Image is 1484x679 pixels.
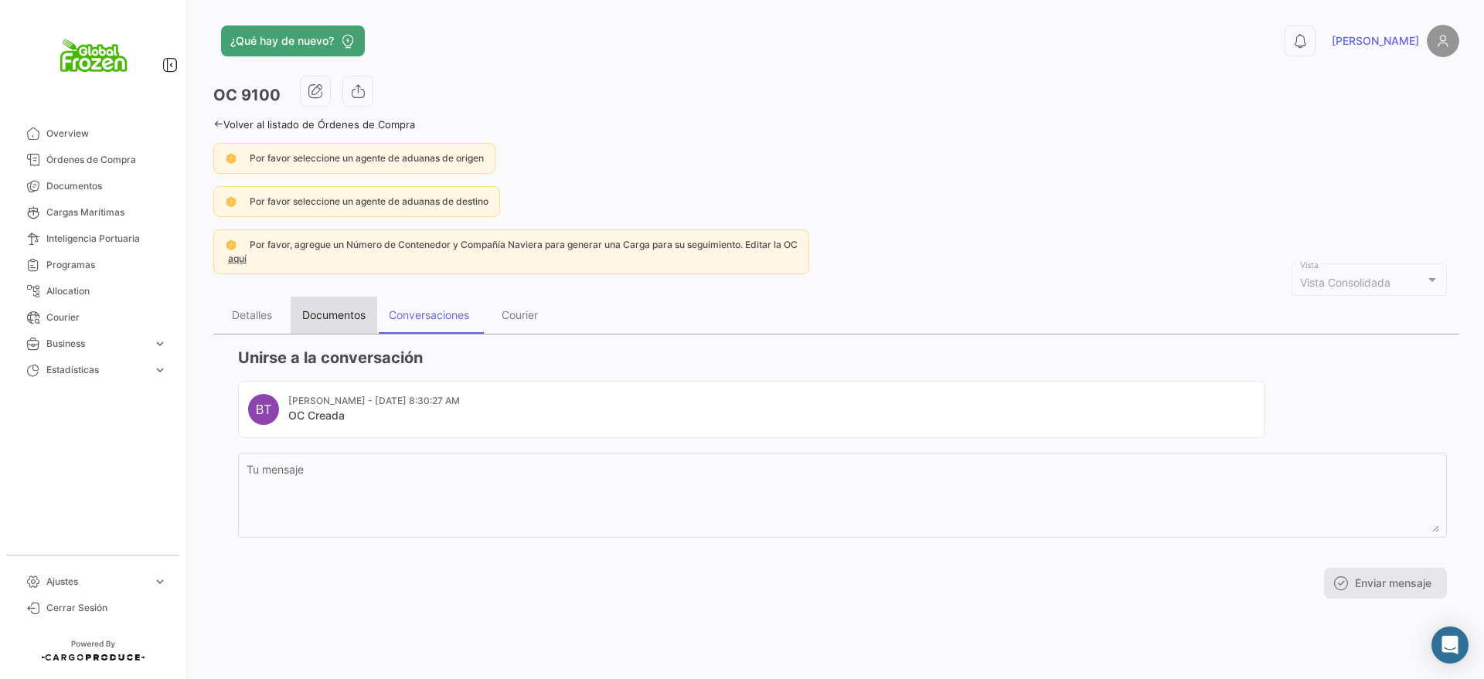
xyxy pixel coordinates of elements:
div: Documentos [302,308,366,321]
span: Courier [46,311,167,324]
mat-card-subtitle: [PERSON_NAME] - [DATE] 8:30:27 AM [288,394,460,408]
span: Cargas Marítimas [46,205,167,219]
span: ¿Qué hay de nuevo? [230,33,334,49]
span: Estadísticas [46,363,147,377]
span: Business [46,337,147,351]
span: Por favor seleccione un agente de aduanas de origen [250,152,484,164]
img: logo+global+frozen.png [54,19,131,96]
span: Allocation [46,284,167,298]
span: Overview [46,127,167,141]
span: Cerrar Sesión [46,601,167,615]
span: [PERSON_NAME] [1332,33,1419,49]
div: BT [248,394,279,425]
span: Documentos [46,179,167,193]
span: Por favor, agregue un Número de Contenedor y Compañía Naviera para generar una Carga para su segu... [250,239,798,250]
a: Overview [12,121,173,147]
a: Cargas Marítimas [12,199,173,226]
span: expand_more [153,575,167,589]
div: Detalles [232,308,272,321]
span: expand_more [153,337,167,351]
div: Abrir Intercom Messenger [1431,626,1469,664]
a: aquí [225,253,250,264]
button: ¿Qué hay de nuevo? [221,25,365,56]
span: Ajustes [46,575,147,589]
span: Inteligencia Portuaria [46,232,167,246]
a: Allocation [12,278,173,304]
h3: Unirse a la conversación [238,347,1447,368]
a: Courier [12,304,173,331]
h3: OC 9100 [213,84,281,106]
a: Volver al listado de Órdenes de Compra [213,118,415,131]
span: Órdenes de Compra [46,153,167,167]
span: Programas [46,258,167,272]
a: Programas [12,252,173,278]
a: Documentos [12,173,173,199]
a: Inteligencia Portuaria [12,226,173,252]
span: expand_more [153,363,167,377]
div: Conversaciones [389,308,469,321]
span: Por favor seleccione un agente de aduanas de destino [250,195,488,207]
mat-card-title: OC Creada [288,408,460,423]
div: Courier [502,308,538,321]
a: Órdenes de Compra [12,147,173,173]
img: placeholder-user.png [1427,25,1459,57]
span: Vista Consolidada [1300,276,1390,289]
